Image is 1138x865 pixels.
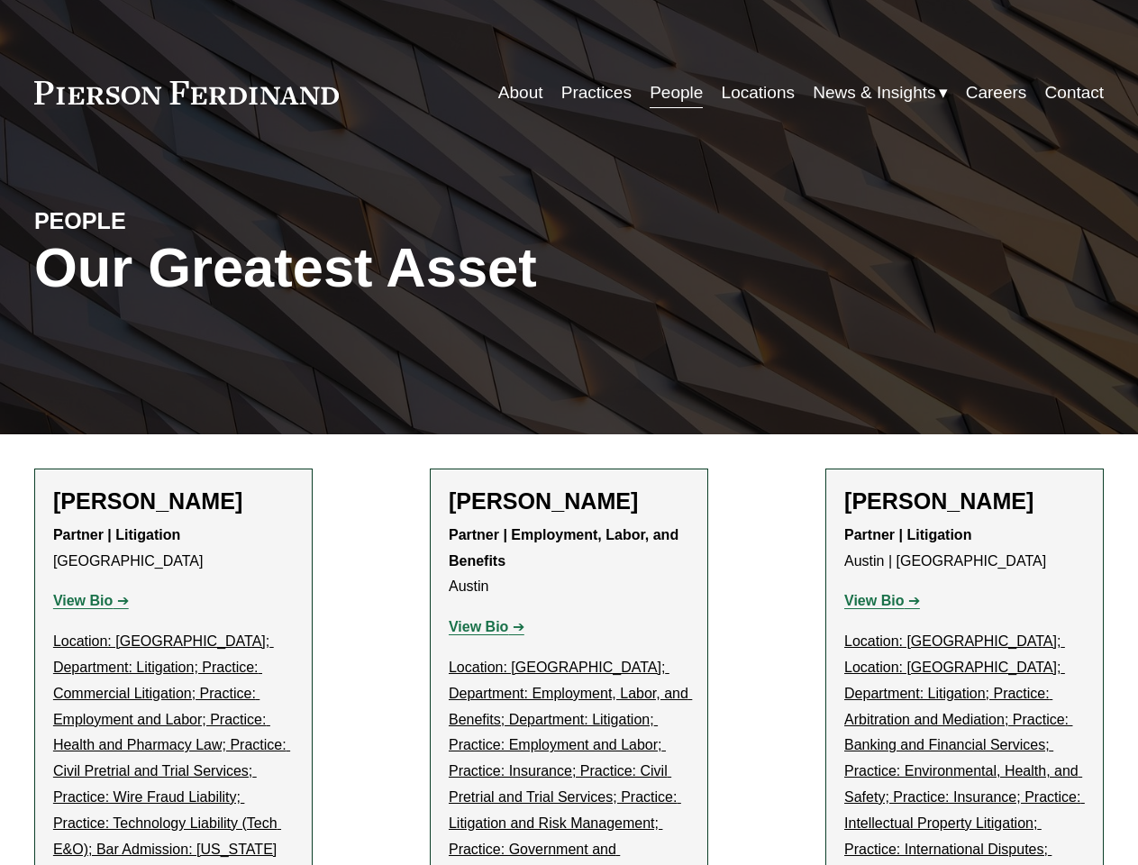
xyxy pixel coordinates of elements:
[53,633,290,856] u: Location: [GEOGRAPHIC_DATA]; Department: Litigation; Practice: Commercial Litigation; Practice: E...
[844,527,971,542] strong: Partner | Litigation
[813,77,935,108] span: News & Insights
[722,76,795,110] a: Locations
[34,207,302,236] h4: PEOPLE
[53,523,294,575] p: [GEOGRAPHIC_DATA]
[1045,76,1105,110] a: Contact
[844,487,1085,514] h2: [PERSON_NAME]
[53,593,129,608] a: View Bio
[966,76,1027,110] a: Careers
[449,619,524,634] a: View Bio
[449,523,689,600] p: Austin
[53,527,180,542] strong: Partner | Litigation
[34,236,748,299] h1: Our Greatest Asset
[53,487,294,514] h2: [PERSON_NAME]
[449,619,508,634] strong: View Bio
[650,76,703,110] a: People
[53,593,113,608] strong: View Bio
[844,523,1085,575] p: Austin | [GEOGRAPHIC_DATA]
[813,76,947,110] a: folder dropdown
[449,527,683,569] strong: Partner | Employment, Labor, and Benefits
[844,593,920,608] a: View Bio
[449,487,689,514] h2: [PERSON_NAME]
[561,76,632,110] a: Practices
[844,593,904,608] strong: View Bio
[498,76,543,110] a: About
